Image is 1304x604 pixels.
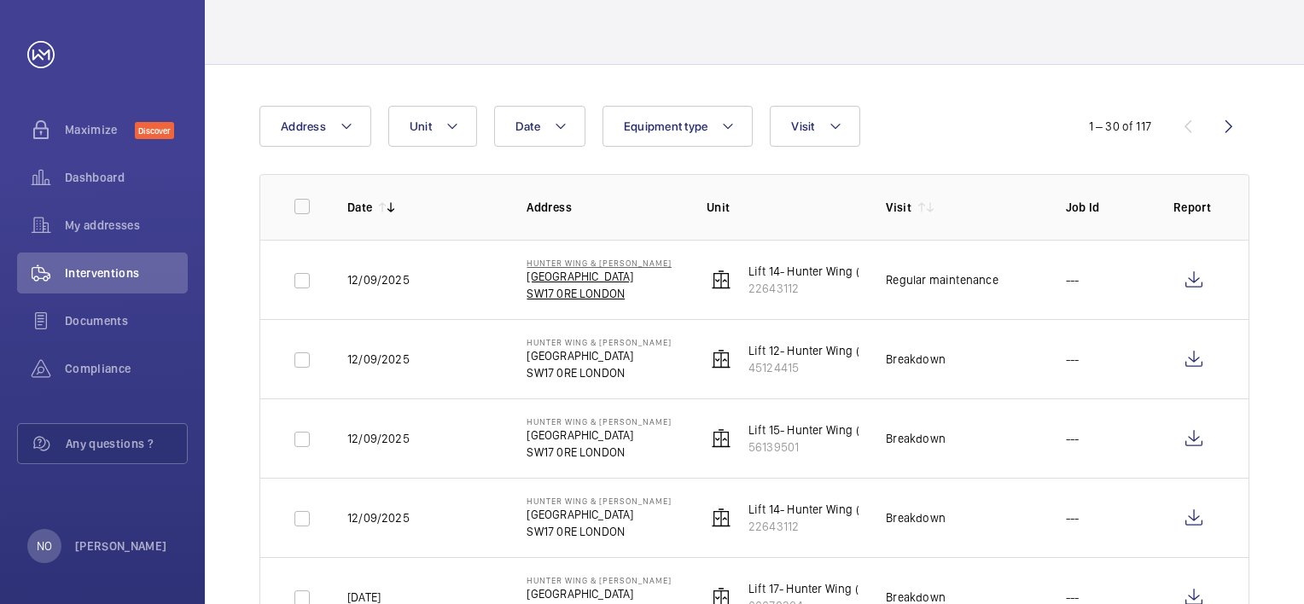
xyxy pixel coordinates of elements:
[37,537,52,555] p: NO
[347,430,410,447] p: 12/09/2025
[886,509,946,526] div: Breakdown
[65,169,188,186] span: Dashboard
[527,285,672,302] p: SW17 0RE LONDON
[259,106,371,147] button: Address
[65,217,188,234] span: My addresses
[1066,509,1080,526] p: ---
[748,438,882,456] p: 56139501
[1066,430,1080,447] p: ---
[748,342,882,359] p: Lift 12- Hunter Wing (7FL)
[527,523,672,540] p: SW17 0RE LONDON
[347,271,410,288] p: 12/09/2025
[711,508,731,528] img: elevator.svg
[748,421,882,438] p: Lift 15- Hunter Wing (7FL)
[527,444,672,461] p: SW17 0RE LONDON
[515,119,540,133] span: Date
[527,258,672,268] p: Hunter Wing & [PERSON_NAME]
[1089,118,1151,135] div: 1 – 30 of 117
[347,509,410,526] p: 12/09/2025
[1066,199,1146,216] p: Job Id
[527,575,672,585] p: Hunter Wing & [PERSON_NAME]
[711,270,731,290] img: elevator.svg
[65,360,188,377] span: Compliance
[527,506,672,523] p: [GEOGRAPHIC_DATA]
[603,106,754,147] button: Equipment type
[1173,199,1214,216] p: Report
[527,337,672,347] p: Hunter Wing & [PERSON_NAME]
[527,585,672,602] p: [GEOGRAPHIC_DATA]
[281,119,326,133] span: Address
[527,364,672,381] p: SW17 0RE LONDON
[791,119,814,133] span: Visit
[527,427,672,444] p: [GEOGRAPHIC_DATA]
[410,119,432,133] span: Unit
[347,199,372,216] p: Date
[624,119,708,133] span: Equipment type
[527,347,672,364] p: [GEOGRAPHIC_DATA]
[886,271,998,288] div: Regular maintenance
[748,263,882,280] p: Lift 14- Hunter Wing (7FL)
[527,416,672,427] p: Hunter Wing & [PERSON_NAME]
[707,199,859,216] p: Unit
[135,122,174,139] span: Discover
[65,121,135,138] span: Maximize
[1066,351,1080,368] p: ---
[75,537,167,555] p: [PERSON_NAME]
[65,264,188,282] span: Interventions
[527,199,678,216] p: Address
[748,280,882,297] p: 22643112
[748,501,882,518] p: Lift 14- Hunter Wing (7FL)
[1066,271,1080,288] p: ---
[886,351,946,368] div: Breakdown
[886,199,911,216] p: Visit
[65,312,188,329] span: Documents
[66,435,187,452] span: Any questions ?
[494,106,585,147] button: Date
[711,349,731,369] img: elevator.svg
[770,106,859,147] button: Visit
[711,428,731,449] img: elevator.svg
[527,268,672,285] p: [GEOGRAPHIC_DATA]
[886,430,946,447] div: Breakdown
[748,518,882,535] p: 22643112
[388,106,477,147] button: Unit
[748,359,882,376] p: 45124415
[347,351,410,368] p: 12/09/2025
[527,496,672,506] p: Hunter Wing & [PERSON_NAME]
[748,580,881,597] p: Lift 17- Hunter Wing (7FL)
